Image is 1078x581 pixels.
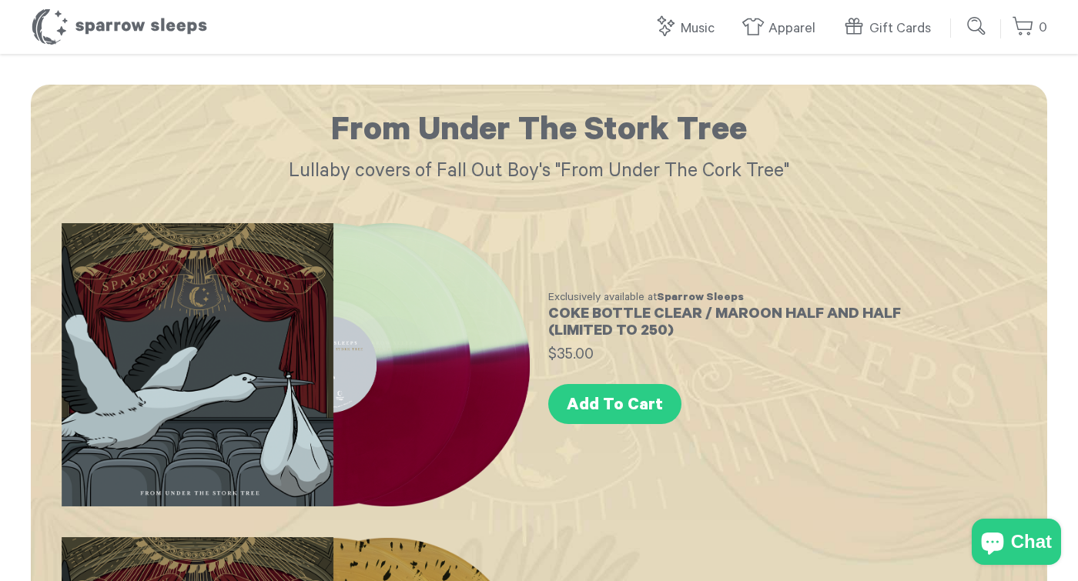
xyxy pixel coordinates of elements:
h3: Lullaby covers of Fall Out Boy's "From Under The Cork Tree" [62,160,1016,186]
a: 0 [1012,12,1047,45]
strong: Sparrow Sleeps [657,292,744,305]
div: Exclusively available at [548,290,1016,307]
a: Apparel [742,12,823,45]
h1: Sparrow Sleeps [31,8,208,46]
h2: From Under The Stork Tree [62,115,1016,152]
a: Add To Cart [548,384,681,424]
input: Submit [962,11,993,42]
a: Gift Cards [842,12,939,45]
inbox-online-store-chat: Shopify online store chat [967,519,1066,569]
h3: Coke Bottle Clear / Maroon Half and Half (Limited to 250) [548,307,1016,341]
a: Music [654,12,722,45]
div: $35.00 [548,345,1016,369]
img: SS_FUTST_SSEXCLUSIVE-small.png [62,223,530,506]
